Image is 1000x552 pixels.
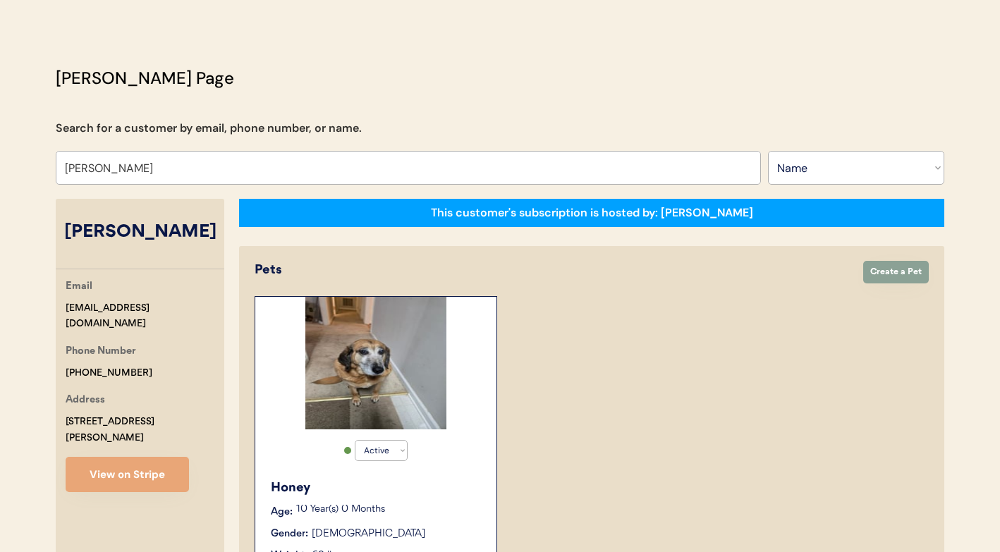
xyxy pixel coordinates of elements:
div: [PERSON_NAME] [56,219,224,246]
div: Phone Number [66,343,136,361]
div: Age: [271,505,293,520]
div: This customer's subscription is hosted by: [PERSON_NAME] [431,205,753,221]
div: Search for a customer by email, phone number, or name. [56,120,362,137]
div: [PHONE_NUMBER] [66,365,152,381]
div: [DEMOGRAPHIC_DATA] [312,527,425,541]
div: Gender: [271,527,308,541]
button: View on Stripe [66,457,189,492]
div: [PERSON_NAME] Page [56,66,234,91]
img: 1000004230.jpg [305,297,446,429]
p: 10 Year(s) 0 Months [296,505,482,515]
div: [EMAIL_ADDRESS][DOMAIN_NAME] [66,300,224,333]
div: Pets [255,261,849,280]
div: Honey [271,479,482,498]
div: Address [66,392,105,410]
button: Create a Pet [863,261,929,283]
div: [STREET_ADDRESS][PERSON_NAME] [66,414,224,446]
input: Search by name [56,151,761,185]
div: Email [66,278,92,296]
